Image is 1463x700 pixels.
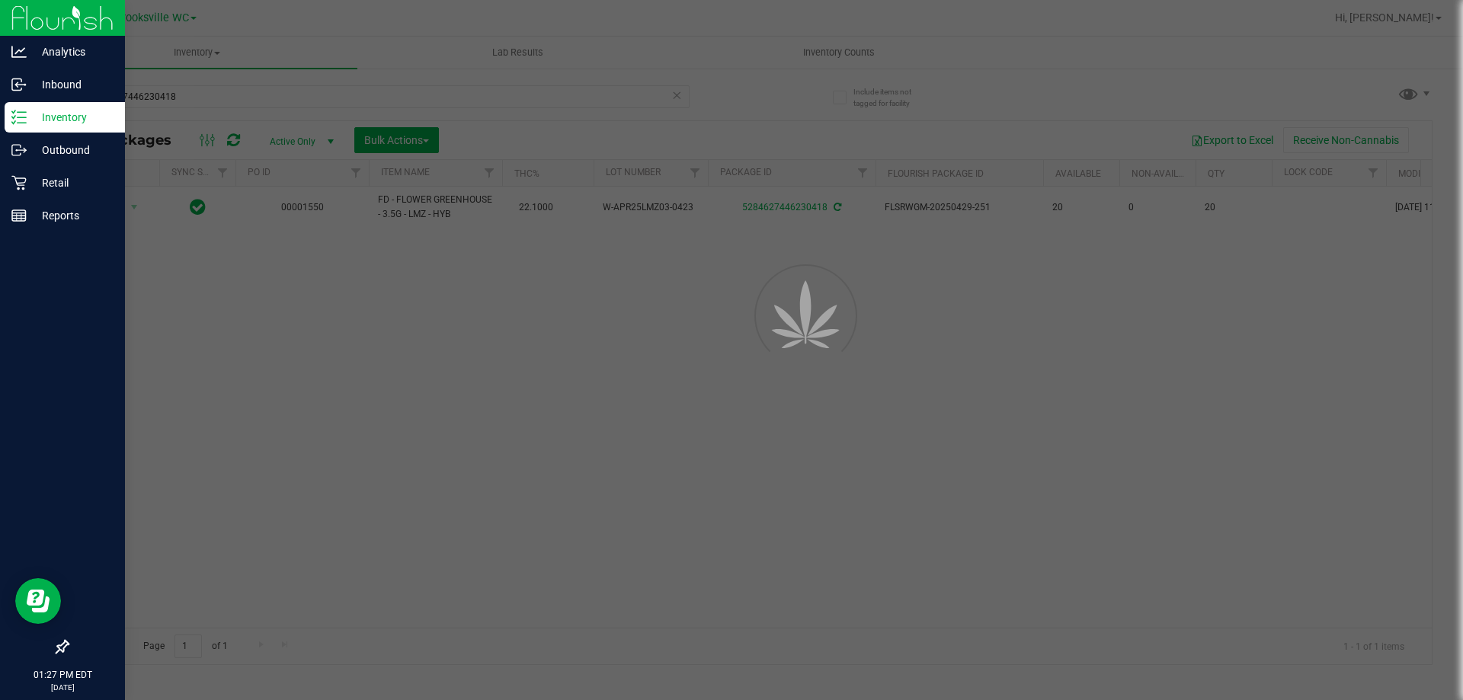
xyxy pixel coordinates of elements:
inline-svg: Outbound [11,142,27,158]
inline-svg: Inventory [11,110,27,125]
p: Outbound [27,141,118,159]
p: Inbound [27,75,118,94]
iframe: Resource center [15,578,61,624]
p: Analytics [27,43,118,61]
inline-svg: Inbound [11,77,27,92]
p: 01:27 PM EDT [7,668,118,682]
p: Inventory [27,108,118,126]
inline-svg: Analytics [11,44,27,59]
p: [DATE] [7,682,118,693]
inline-svg: Reports [11,208,27,223]
inline-svg: Retail [11,175,27,190]
p: Reports [27,206,118,225]
p: Retail [27,174,118,192]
